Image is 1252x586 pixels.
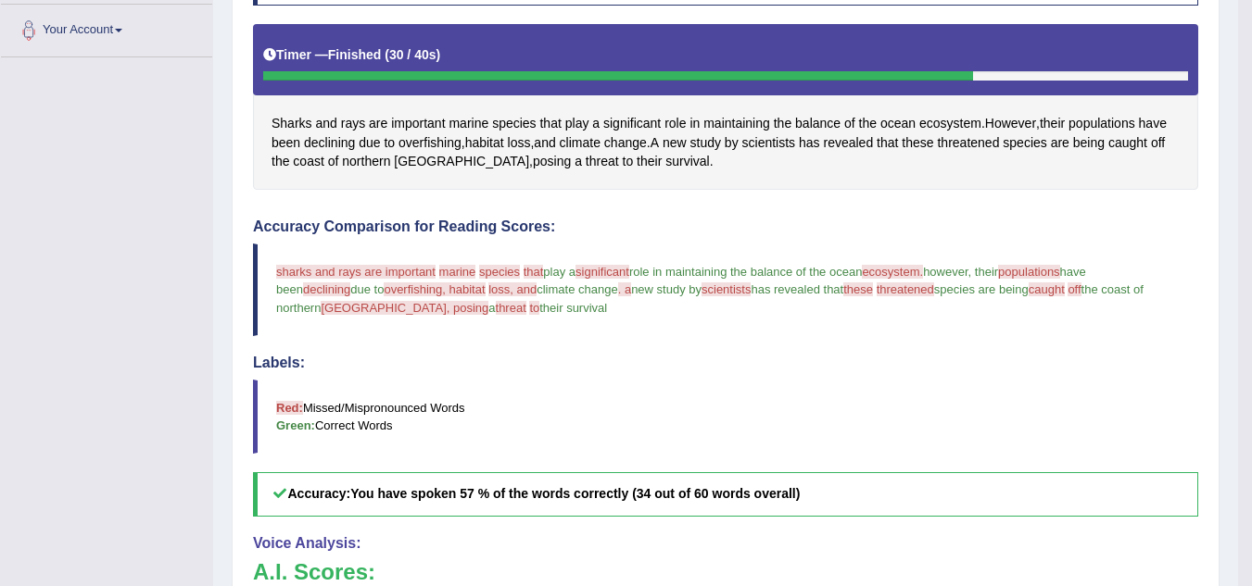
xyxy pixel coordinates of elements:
[651,133,659,153] span: Click to see word definition
[384,282,485,296] span: overfishing, habitat
[533,152,571,171] span: Click to see word definition
[321,301,488,315] span: [GEOGRAPHIC_DATA], posing
[398,133,462,153] span: Click to see word definition
[575,152,582,171] span: Click to see word definition
[631,282,702,296] span: new study by
[488,282,537,296] span: loss, and
[604,133,647,153] span: Click to see word definition
[1068,282,1081,296] span: off
[1139,114,1167,133] span: Click to see word definition
[560,133,601,153] span: Click to see word definition
[439,265,476,279] span: marine
[1073,133,1105,153] span: Click to see word definition
[902,133,933,153] span: Click to see word definition
[253,24,1198,190] div: . , , , . , .
[1151,133,1165,153] span: Click to see word definition
[328,152,339,171] span: Click to see word definition
[253,472,1198,516] h5: Accuracy:
[1051,133,1069,153] span: Click to see word definition
[253,218,1198,235] h4: Accuracy Comparison for Reading Scores:
[328,47,382,62] b: Finished
[629,265,863,279] span: role in maintaining the balance of the ocean
[385,47,389,62] b: (
[623,152,634,171] span: Click to see word definition
[276,418,315,432] b: Green:
[663,133,687,153] span: Click to see word definition
[350,282,384,296] span: due to
[968,265,972,279] span: ,
[689,114,700,133] span: Click to see word definition
[637,152,662,171] span: Click to see word definition
[799,133,820,153] span: Click to see word definition
[272,152,289,171] span: Click to see word definition
[496,301,526,315] span: threat
[742,133,796,153] span: Click to see word definition
[263,48,440,62] h5: Timer —
[1040,114,1065,133] span: Click to see word definition
[272,133,300,153] span: Click to see word definition
[795,114,841,133] span: Click to see word definition
[937,133,999,153] span: Click to see word definition
[603,114,661,133] span: Click to see word definition
[823,133,873,153] span: Click to see word definition
[359,133,380,153] span: Click to see word definition
[479,265,520,279] span: species
[253,559,375,584] b: A.I. Scores:
[998,265,1060,279] span: populations
[934,282,1029,296] span: species are being
[391,114,445,133] span: Click to see word definition
[844,114,855,133] span: Click to see word definition
[449,114,488,133] span: Click to see word definition
[537,282,617,296] span: climate change
[276,282,1146,314] span: the coast of northern
[725,133,739,153] span: Click to see word definition
[586,152,619,171] span: Click to see word definition
[843,282,873,296] span: these
[272,114,312,133] span: Click to see word definition
[877,133,898,153] span: Click to see word definition
[303,282,350,296] span: declining
[664,114,686,133] span: Click to see word definition
[394,152,529,171] span: Click to see word definition
[304,133,355,153] span: Click to see word definition
[877,282,934,296] span: threatened
[529,301,539,315] span: to
[276,265,436,279] span: sharks and rays are important
[1003,133,1046,153] span: Click to see word definition
[341,114,365,133] span: Click to see word definition
[859,114,877,133] span: Click to see word definition
[1108,133,1147,153] span: Click to see word definition
[293,152,323,171] span: Click to see word definition
[543,265,575,279] span: play a
[389,47,436,62] b: 30 / 40s
[575,265,629,279] span: significant
[985,114,1036,133] span: Click to see word definition
[1,5,212,51] a: Your Account
[253,535,1198,552] h4: Voice Analysis:
[751,282,843,296] span: has revealed that
[690,133,721,153] span: Click to see word definition
[1069,114,1135,133] span: Click to see word definition
[384,133,395,153] span: Click to see word definition
[702,282,751,296] span: scientists
[539,114,561,133] span: Click to see word definition
[565,114,589,133] span: Click to see word definition
[524,265,544,279] span: that
[919,114,981,133] span: Click to see word definition
[465,133,504,153] span: Click to see word definition
[880,114,916,133] span: Click to see word definition
[276,401,303,415] b: Red:
[315,114,336,133] span: Click to see word definition
[350,486,800,501] b: You have spoken 57 % of the words correctly (34 out of 60 words overall)
[539,301,607,315] span: their survival
[975,265,998,279] span: their
[774,114,791,133] span: Click to see word definition
[703,114,770,133] span: Click to see word definition
[253,355,1198,371] h4: Labels:
[488,301,495,315] span: a
[923,265,967,279] span: however
[492,114,536,133] span: Click to see word definition
[534,133,555,153] span: Click to see word definition
[618,282,631,296] span: . a
[436,47,441,62] b: )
